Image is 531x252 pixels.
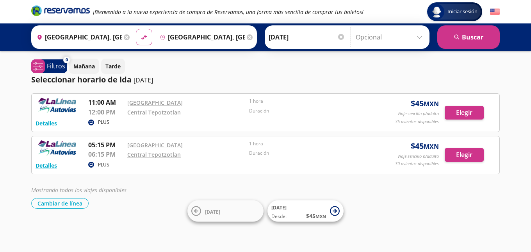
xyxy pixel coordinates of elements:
[356,27,426,47] input: Opcional
[490,7,500,17] button: English
[98,161,109,168] p: PLUS
[69,59,99,74] button: Mañana
[445,148,484,162] button: Elegir
[73,62,95,70] p: Mañana
[31,74,132,86] p: Seleccionar horario de ida
[127,141,183,149] a: [GEOGRAPHIC_DATA]
[31,5,90,16] i: Brand Logo
[395,161,439,167] p: 39 asientos disponibles
[127,99,183,106] a: [GEOGRAPHIC_DATA]
[397,153,439,160] p: Viaje sencillo p/adulto
[424,100,439,108] small: MXN
[411,140,439,152] span: $ 45
[31,59,67,73] button: 0Filtros
[397,111,439,117] p: Viaje sencillo p/adulto
[88,150,123,159] p: 06:15 PM
[88,140,123,150] p: 05:15 PM
[445,106,484,120] button: Elegir
[127,151,181,158] a: Central Tepotzotlan
[36,98,78,113] img: RESERVAMOS
[88,98,123,107] p: 11:00 AM
[31,198,89,209] button: Cambiar de línea
[269,27,345,47] input: Elegir Fecha
[424,142,439,151] small: MXN
[36,140,78,156] img: RESERVAMOS
[101,59,125,74] button: Tarde
[31,186,127,194] em: Mostrando todos los viajes disponibles
[395,118,439,125] p: 35 asientos disponibles
[437,25,500,49] button: Buscar
[34,27,122,47] input: Buscar Origen
[98,119,109,126] p: PLUS
[249,98,367,105] p: 1 hora
[205,208,220,215] span: [DATE]
[271,204,287,211] span: [DATE]
[411,98,439,109] span: $ 45
[267,200,344,222] button: [DATE]Desde:$45MXN
[249,150,367,157] p: Duración
[444,8,481,16] span: Iniciar sesión
[36,161,57,170] button: Detalles
[306,212,326,220] span: $ 45
[249,107,367,114] p: Duración
[31,5,90,19] a: Brand Logo
[66,57,68,63] span: 0
[88,107,123,117] p: 12:00 PM
[271,213,287,220] span: Desde:
[127,109,181,116] a: Central Tepotzotlan
[157,27,245,47] input: Buscar Destino
[134,75,153,85] p: [DATE]
[93,8,364,16] em: ¡Bienvenido a la nueva experiencia de compra de Reservamos, una forma más sencilla de comprar tus...
[105,62,121,70] p: Tarde
[315,213,326,219] small: MXN
[187,200,264,222] button: [DATE]
[249,140,367,147] p: 1 hora
[47,61,65,71] p: Filtros
[36,119,57,127] button: Detalles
